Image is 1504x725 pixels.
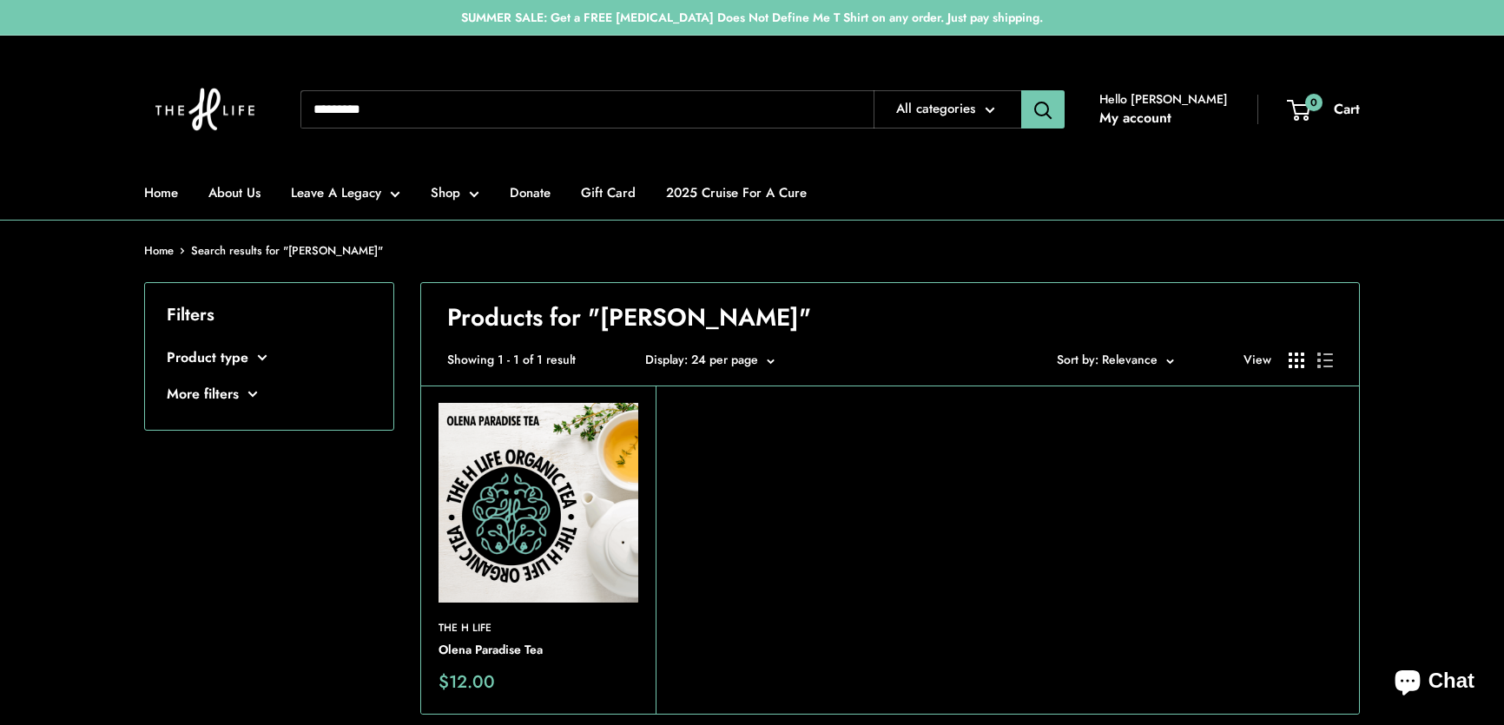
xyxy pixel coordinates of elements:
a: 2025 Cruise For A Cure [666,181,807,205]
span: Hello [PERSON_NAME] [1099,88,1228,110]
img: Olena Paradise Tea [439,403,638,603]
span: 24 per page [691,351,758,368]
button: More filters [167,381,372,407]
a: Shop [431,181,479,205]
img: The H Life [144,53,266,166]
button: Sort by: Relevance [1057,348,1174,371]
label: Display: [645,348,688,371]
a: About Us [208,181,261,205]
a: Donate [510,181,551,205]
h1: Products for "[PERSON_NAME]" [447,300,1333,335]
inbox-online-store-chat: Shopify online store chat [1379,655,1490,711]
a: My account [1099,105,1171,131]
button: Product type [167,345,372,371]
span: 0 [1305,93,1323,110]
a: Gift Card [581,181,636,205]
button: Display products as grid [1289,353,1304,368]
a: Olena Paradise Tea [439,641,638,660]
span: $12.00 [439,674,495,691]
span: Showing 1 - 1 of 1 result [447,348,576,371]
a: Home [144,242,174,259]
span: Cart [1334,99,1360,119]
p: Filters [167,299,372,331]
button: Search [1021,90,1065,129]
input: Search... [300,90,874,129]
a: The H Life [439,620,638,636]
a: Leave A Legacy [291,181,400,205]
nav: Breadcrumb [144,241,383,261]
span: Sort by: Relevance [1057,351,1158,368]
span: View [1243,348,1271,371]
a: Home [144,181,178,205]
span: Search results for "[PERSON_NAME]" [191,242,383,259]
button: Display products as list [1317,353,1333,368]
a: 0 Cart [1289,96,1360,122]
button: 24 per page [691,348,775,371]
